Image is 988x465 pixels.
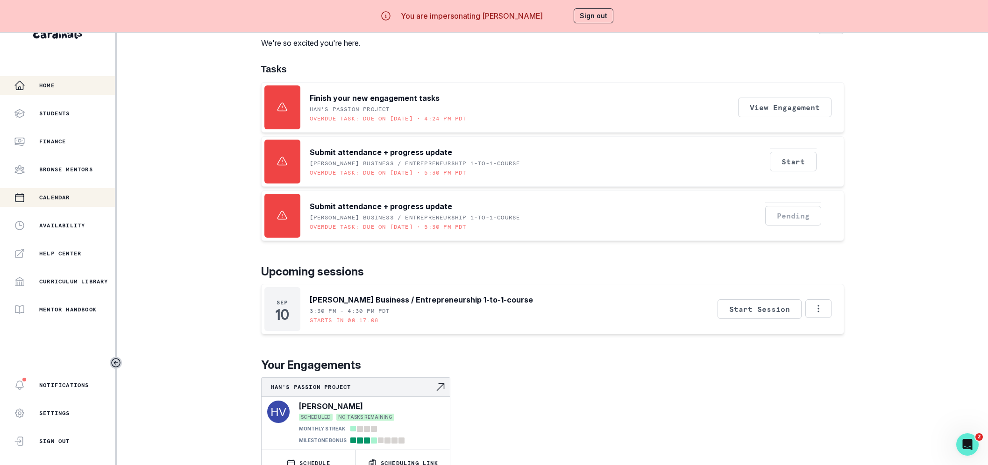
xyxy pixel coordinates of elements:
p: Home [39,82,55,89]
button: Pending [765,206,821,225]
span: 2 [975,433,983,441]
p: Han's Passion Project [310,106,390,113]
iframe: Intercom live chat [956,433,979,456]
button: View Engagement [738,98,832,117]
button: Sign out [574,8,613,23]
p: Calendar [39,194,70,201]
p: [PERSON_NAME] Business / Entrepreneurship 1-to-1-course [310,294,533,305]
p: [PERSON_NAME] Business / Entrepreneurship 1-to-1-course [310,214,520,221]
p: Submit attendance + progress update [310,201,452,212]
p: You are impersonating [PERSON_NAME] [401,10,543,21]
p: Finance [39,138,66,145]
p: MILESTONE BONUS [299,437,347,444]
p: Submit attendance + progress update [310,147,452,158]
p: Overdue task: Due on [DATE] • 4:24 PM PDT [310,115,467,122]
p: Sep [277,299,288,306]
h1: Tasks [261,63,844,75]
a: Han's Passion ProjectNavigate to engagement page[PERSON_NAME]SCHEDULEDNO TASKS REMAININGMONTHLY S... [262,378,450,446]
button: Start [770,152,817,171]
p: [PERSON_NAME] Business / Entrepreneurship 1-to-1-course [310,160,520,167]
p: Mentor Handbook [39,306,97,313]
img: svg [267,401,290,423]
p: Overdue task: Due on [DATE] • 5:30 PM PDT [310,169,467,176]
p: Students [39,110,70,117]
p: Your Engagements [261,357,844,373]
p: MONTHLY STREAK [299,425,345,432]
button: Start Session [718,299,802,319]
p: 10 [275,310,289,319]
p: Han's Passion Project [271,383,435,391]
p: Overdue task: Due on [DATE] • 5:30 PM PDT [310,223,467,231]
span: NO TASKS REMAINING [336,414,394,421]
p: 3:30 PM - 4:30 PM PDT [310,307,390,315]
p: [PERSON_NAME] [299,401,363,412]
p: Settings [39,409,70,417]
svg: Navigate to engagement page [435,381,446,393]
p: Starts in 00:17:08 [310,317,379,324]
button: Toggle sidebar [110,357,122,369]
p: Help Center [39,250,81,257]
p: Sign Out [39,437,70,445]
p: Notifications [39,381,89,389]
p: We're so excited you're here. [261,37,372,49]
p: Upcoming sessions [261,263,844,280]
button: Options [805,299,832,318]
p: Finish your new engagement tasks [310,92,440,104]
p: Availability [39,222,85,229]
p: Curriculum Library [39,278,108,285]
span: SCHEDULED [299,414,333,421]
p: Browse Mentors [39,166,93,173]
